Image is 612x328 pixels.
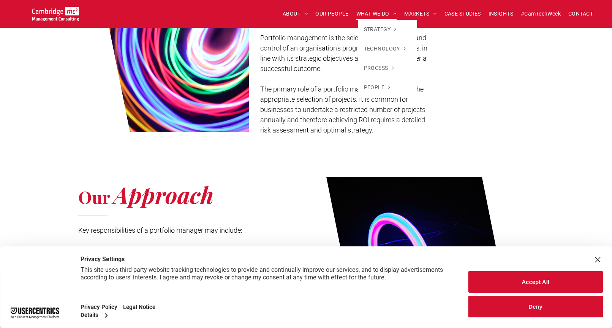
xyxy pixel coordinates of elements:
[364,64,394,72] span: PROCESS
[78,226,242,234] span: Key responsibilities of a portfolio manager may include:
[364,25,397,33] span: STRATEGY
[356,8,397,20] span: WHAT WE DO
[364,45,406,53] span: TECHNOLOGY
[32,7,79,21] img: Cambridge MC Logo
[358,20,417,39] a: STRATEGY
[260,85,425,134] span: The primary role of a portfolio manager is to ensure the appropriate selection of projects. It is...
[400,8,440,20] a: MARKETS
[358,78,417,97] a: PEOPLE
[78,185,110,208] span: Our
[358,39,417,58] a: TECHNOLOGY
[364,84,391,91] span: PEOPLE
[358,58,417,78] a: PROCESS
[517,8,565,20] a: #CamTechWeek
[312,8,352,20] a: OUR PEOPLE
[565,8,597,20] a: CONTACT
[485,8,517,20] a: INSIGHTS
[353,8,401,20] a: WHAT WE DO
[441,8,485,20] a: CASE STUDIES
[260,34,427,73] span: Portfolio management is the selection, prioritisation and control of an organisation's programmes...
[279,8,312,20] a: ABOUT
[114,179,213,210] span: Approach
